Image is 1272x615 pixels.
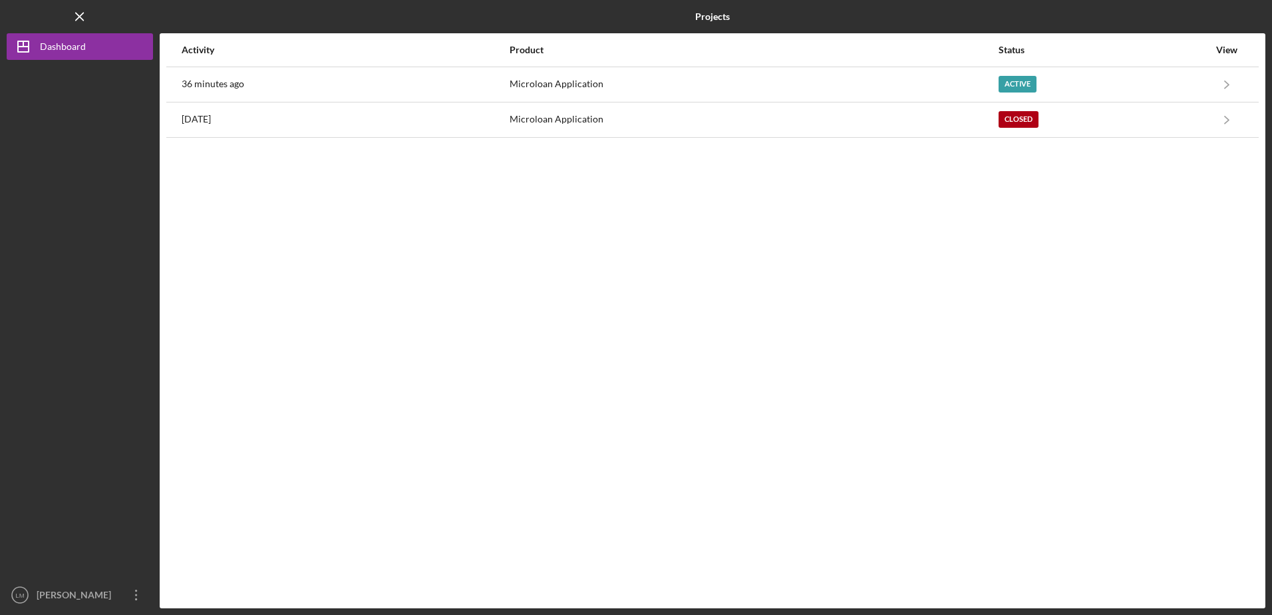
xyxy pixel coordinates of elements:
button: Dashboard [7,33,153,60]
div: Closed [999,111,1038,128]
text: LM [15,592,24,599]
div: Microloan Application [510,103,997,136]
div: [PERSON_NAME] [33,582,120,612]
div: Microloan Application [510,68,997,101]
div: View [1210,45,1243,55]
b: Projects [695,11,730,22]
time: 2024-10-09 21:51 [182,114,211,124]
div: Dashboard [40,33,86,63]
div: Activity [182,45,508,55]
div: Product [510,45,997,55]
div: Status [999,45,1209,55]
time: 2025-09-15 16:15 [182,79,244,89]
div: Active [999,76,1036,93]
button: LM[PERSON_NAME] [7,582,153,608]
